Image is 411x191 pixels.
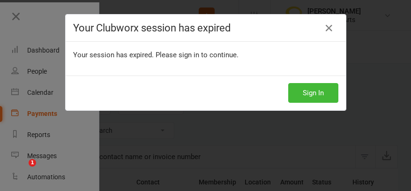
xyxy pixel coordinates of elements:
[29,159,36,167] span: 1
[321,21,336,36] a: Close
[73,51,239,59] span: Your session has expired. Please sign in to continue.
[9,159,32,182] iframe: Intercom live chat
[288,83,338,103] button: Sign In
[73,22,338,34] h4: Your Clubworx session has expired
